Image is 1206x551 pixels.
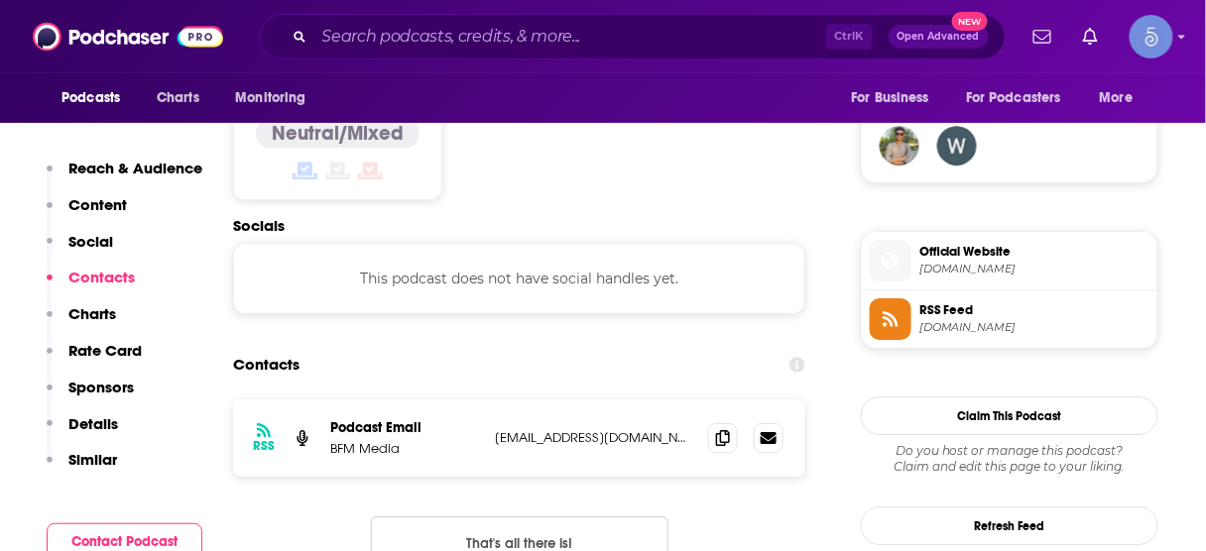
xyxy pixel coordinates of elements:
h2: Socials [233,216,805,235]
p: Sponsors [68,378,134,396]
button: Refresh Feed [861,506,1158,545]
button: open menu [1086,79,1158,117]
h2: Contacts [233,346,300,384]
a: Show notifications dropdown [1075,20,1106,54]
button: Reach & Audience [47,159,202,195]
span: Official Website [919,243,1149,261]
button: Sponsors [47,378,134,414]
button: open menu [837,79,954,117]
img: Podchaser - Follow, Share and Rate Podcasts [33,18,223,55]
input: Search podcasts, credits, & more... [314,21,826,53]
p: Social [68,232,113,251]
button: Contacts [47,268,135,304]
span: Open Advanced [898,32,980,42]
p: Charts [68,304,116,323]
p: Podcast Email [330,419,479,436]
button: Details [47,414,118,451]
span: Charts [157,84,199,112]
span: More [1100,84,1134,112]
p: Similar [68,450,117,469]
div: This podcast does not have social handles yet. [233,243,805,314]
span: Do you host or manage this podcast? [861,443,1158,459]
p: Reach & Audience [68,159,202,177]
button: open menu [953,79,1090,117]
button: Claim This Podcast [861,396,1158,435]
p: BFM Media [330,440,479,457]
span: For Business [851,84,929,112]
img: weedloversusa [937,126,977,165]
span: For Podcasters [966,84,1061,112]
span: omnycontent.com [919,320,1149,335]
a: RSS Feed[DOMAIN_NAME] [870,298,1149,340]
span: RSS Feed [919,301,1149,319]
button: Social [47,232,113,269]
h3: RSS [253,438,275,454]
img: User Profile [1130,15,1173,58]
p: [EMAIL_ADDRESS][DOMAIN_NAME] [495,429,692,446]
a: Charts [144,79,211,117]
button: open menu [48,79,146,117]
button: Content [47,195,127,232]
a: Show notifications dropdown [1025,20,1059,54]
span: bfm.my [919,262,1149,276]
p: Contacts [68,268,135,286]
button: Similar [47,450,117,487]
button: open menu [221,79,331,117]
div: Claim and edit this page to your liking. [861,443,1158,475]
span: Ctrl K [826,24,873,50]
h4: Neutral/Mixed [272,121,404,146]
button: Open AdvancedNew [889,25,989,49]
span: Monitoring [235,84,305,112]
span: Podcasts [61,84,120,112]
a: Official Website[DOMAIN_NAME] [870,240,1149,281]
p: Details [68,414,118,433]
button: Charts [47,304,116,341]
span: New [952,12,988,31]
img: peter4567 [880,126,919,165]
button: Show profile menu [1130,15,1173,58]
button: Rate Card [47,341,142,378]
div: Search podcasts, credits, & more... [260,14,1006,59]
p: Content [68,195,127,214]
span: Logged in as Spiral5-G1 [1130,15,1173,58]
p: Rate Card [68,341,142,360]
